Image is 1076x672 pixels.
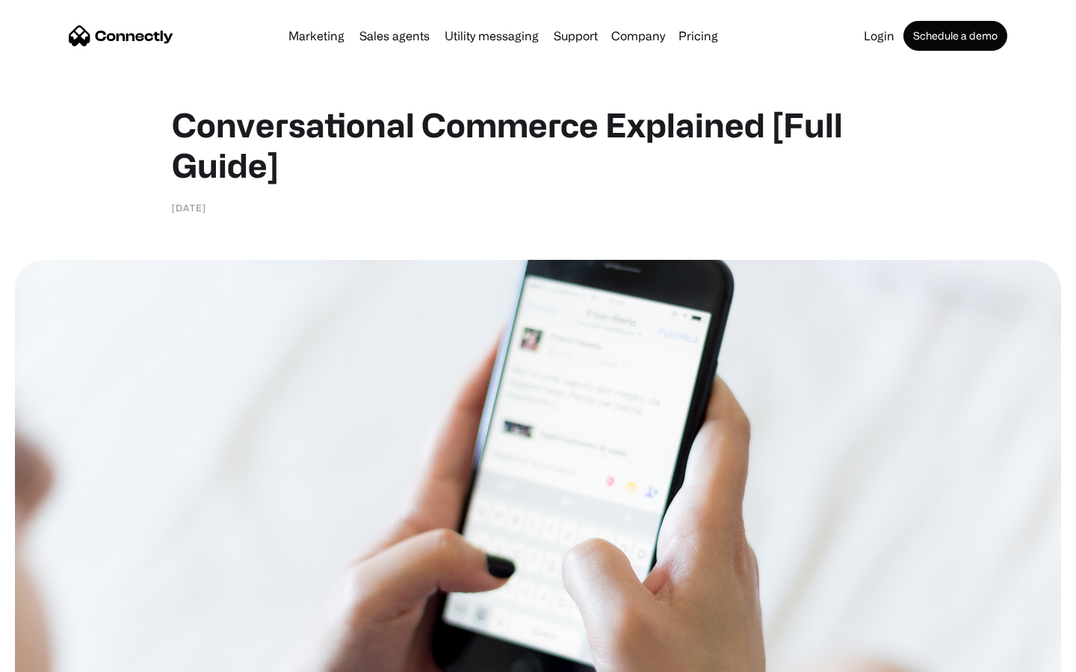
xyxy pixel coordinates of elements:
a: Pricing [672,30,724,42]
a: Marketing [282,30,350,42]
div: [DATE] [172,200,206,215]
div: Company [611,25,665,46]
div: Company [607,25,670,46]
ul: Language list [30,646,90,667]
a: Login [858,30,900,42]
a: Schedule a demo [903,21,1007,51]
a: Support [548,30,604,42]
a: Sales agents [353,30,436,42]
a: Utility messaging [439,30,545,42]
h1: Conversational Commerce Explained [Full Guide] [172,105,904,185]
aside: Language selected: English [15,646,90,667]
a: home [69,25,173,47]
